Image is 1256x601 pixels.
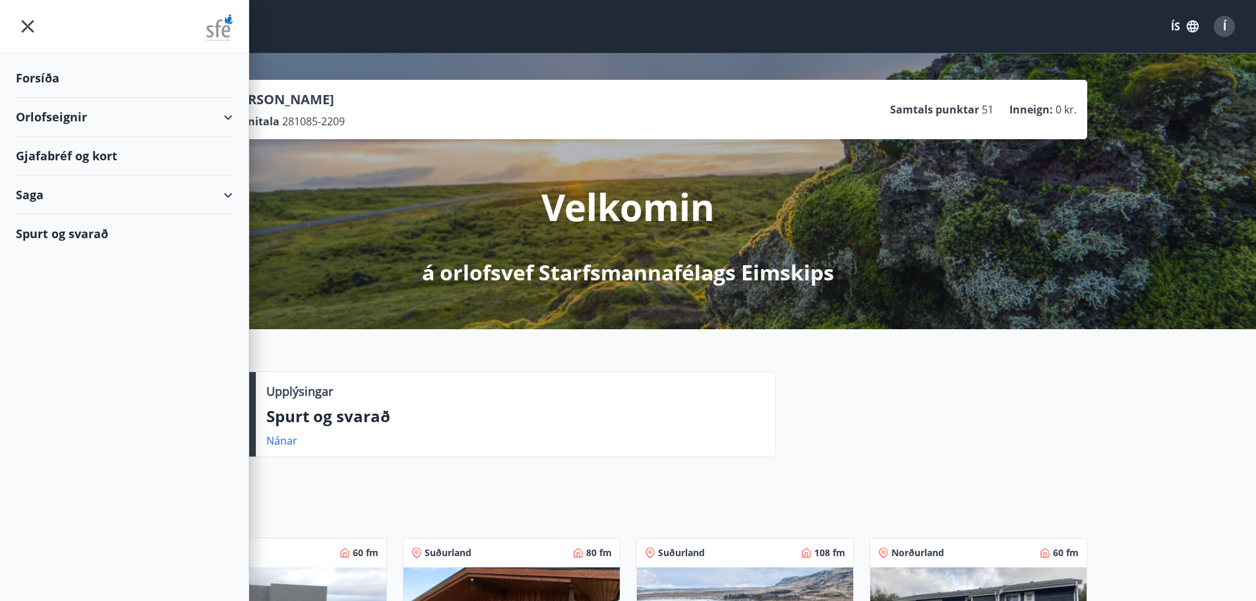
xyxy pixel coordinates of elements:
[206,15,233,41] img: union_logo
[16,59,233,98] div: Forsíða
[16,98,233,137] div: Orlofseignir
[891,546,944,559] span: Norðurland
[282,114,345,129] span: 281085-2209
[1209,11,1240,42] button: Í
[227,114,280,129] p: Kennitala
[266,383,333,400] p: Upplýsingar
[658,546,705,559] span: Suðurland
[266,405,765,427] p: Spurt og svarað
[1009,102,1053,117] p: Inneign :
[541,181,715,232] p: Velkomin
[353,546,378,559] span: 60 fm
[1223,19,1226,34] span: Í
[814,546,845,559] span: 108 fm
[1053,546,1079,559] span: 60 fm
[16,15,40,38] button: menu
[586,546,612,559] span: 80 fm
[266,433,297,448] a: Nánar
[422,258,834,287] p: á orlofsvef Starfsmannafélags Eimskips
[982,102,994,117] span: 51
[425,546,471,559] span: Suðurland
[1056,102,1077,117] span: 0 kr.
[227,90,345,109] p: [PERSON_NAME]
[16,175,233,214] div: Saga
[890,102,979,117] p: Samtals punktar
[1164,15,1206,38] button: ÍS
[16,214,233,253] div: Spurt og svarað
[16,137,233,175] div: Gjafabréf og kort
